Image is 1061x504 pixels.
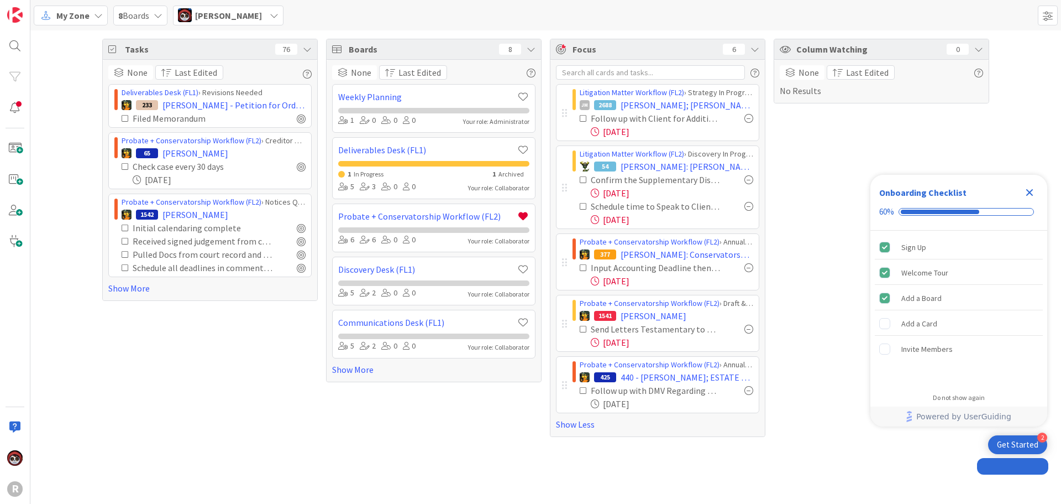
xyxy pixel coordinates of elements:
[988,435,1047,454] div: Open Get Started checklist, remaining modules: 2
[381,115,397,127] div: 0
[122,87,306,98] div: › Revisions Needed
[379,65,447,80] button: Last Edited
[133,221,264,235] div: Initial calendaring complete
[580,237,719,247] a: Probate + Conservatorship Workflow (FL2)
[360,181,376,193] div: 3
[338,143,516,157] a: Deliverables Desk (FL1)
[827,65,895,80] button: Last Edited
[468,236,529,246] div: Your role: Collaborator
[348,170,351,178] span: 1
[338,287,354,299] div: 5
[122,197,261,207] a: Probate + Conservatorship Workflow (FL2)
[591,173,720,186] div: Confirm the Supplementary Discovery Received and Curate
[338,181,354,193] div: 5
[870,231,1047,386] div: Checklist items
[621,98,753,112] span: [PERSON_NAME]; [PERSON_NAME]
[403,340,416,352] div: 0
[125,43,270,56] span: Tasks
[118,10,123,21] b: 8
[591,274,753,288] div: [DATE]
[916,410,1011,423] span: Powered by UserGuiding
[360,340,376,352] div: 2
[594,162,616,172] div: 54
[122,136,261,146] a: Probate + Conservatorship Workflow (FL2)
[580,311,590,321] img: MR
[901,241,926,254] div: Sign Up
[108,282,312,295] a: Show More
[947,44,969,55] div: 0
[591,213,753,226] div: [DATE]
[155,65,223,80] button: Last Edited
[463,117,529,127] div: Your role: Administrator
[178,8,192,22] img: JS
[879,186,967,199] div: Onboarding Checklist
[133,112,246,125] div: Filed Memorandum
[162,98,306,112] span: [PERSON_NAME] - Petition for Order for Surrender of Assets
[118,9,149,22] span: Boards
[621,309,686,323] span: [PERSON_NAME]
[360,234,376,246] div: 6
[580,359,753,371] div: › Annual Accounting Queue
[122,100,132,110] img: MR
[580,100,590,110] div: JM
[338,263,516,276] a: Discovery Desk (FL1)
[580,372,590,382] img: MR
[122,210,132,220] img: MR
[1037,433,1047,443] div: 2
[162,147,228,160] span: [PERSON_NAME]
[398,66,441,79] span: Last Edited
[403,234,416,246] div: 0
[381,234,397,246] div: 0
[875,286,1043,310] div: Add a Board is complete.
[879,207,1038,217] div: Checklist progress: 60%
[580,298,719,308] a: Probate + Conservatorship Workflow (FL2)
[901,317,937,330] div: Add a Card
[492,170,496,178] span: 1
[580,298,753,309] div: › Draft & File Petition
[621,160,753,173] span: [PERSON_NAME]: [PERSON_NAME] English
[133,235,272,248] div: Received signed judgement from court
[133,261,272,274] div: Schedule all deadlines in comment and Deadline Checklist [move to P4 Notice Quene]
[338,90,516,103] a: Weekly Planning
[799,66,819,79] span: None
[591,112,720,125] div: Follow up with Client for Additional Documents (Any Medical, Contract for Services., Investigativ...
[594,100,616,110] div: 2688
[580,149,684,159] a: Litigation Matter Workflow (FL2)
[468,289,529,299] div: Your role: Collaborator
[499,44,521,55] div: 8
[127,66,148,79] span: None
[594,372,616,382] div: 425
[901,266,948,279] div: Welcome Tour
[875,311,1043,336] div: Add a Card is incomplete.
[870,175,1047,427] div: Checklist Container
[796,43,941,56] span: Column Watching
[7,7,23,23] img: Visit kanbanzone.com
[162,208,228,221] span: [PERSON_NAME]
[338,115,354,127] div: 1
[591,200,720,213] div: Schedule time to Speak to Client Prior to [DATE] (After the Strategy Session date)
[338,340,354,352] div: 5
[360,115,376,127] div: 0
[338,210,516,223] a: Probate + Conservatorship Workflow (FL2)
[591,261,720,274] div: Input Accounting Deadline then set dates
[591,186,753,200] div: [DATE]
[875,261,1043,285] div: Welcome Tour is complete.
[136,148,158,158] div: 65
[7,450,23,466] img: JS
[556,65,745,80] input: Search all cards and tasks...
[338,234,354,246] div: 6
[1021,184,1038,201] div: Close Checklist
[621,248,753,261] span: [PERSON_NAME]: Conservatorship of [PERSON_NAME]
[381,287,397,299] div: 0
[997,439,1038,450] div: Get Started
[621,371,753,384] span: 440 - [PERSON_NAME]; ESTATE OF [PERSON_NAME]
[403,287,416,299] div: 0
[876,407,1042,427] a: Powered by UserGuiding
[780,65,983,97] div: No Results
[580,250,590,259] img: MR
[133,248,272,261] div: Pulled Docs from court record and saved to file
[901,342,953,356] div: Invite Members
[403,115,416,127] div: 0
[846,66,889,79] span: Last Edited
[933,393,985,402] div: Do not show again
